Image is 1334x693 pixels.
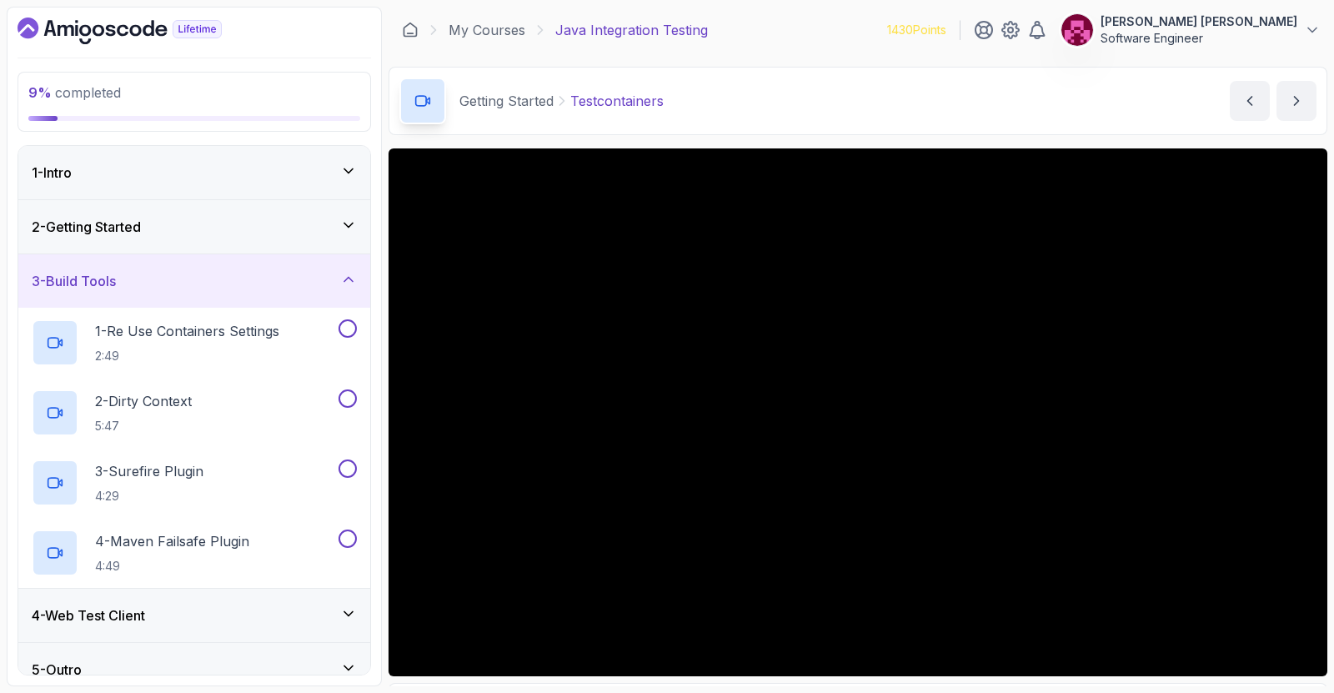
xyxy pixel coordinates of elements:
[95,531,249,551] p: 4 - Maven Failsafe Plugin
[95,488,203,505] p: 4:29
[555,20,708,40] p: Java Integration Testing
[1230,81,1270,121] button: previous content
[402,22,419,38] a: Dashboard
[18,18,260,44] a: Dashboard
[1061,14,1093,46] img: user profile image
[28,84,52,101] span: 9 %
[1101,13,1297,30] p: [PERSON_NAME] [PERSON_NAME]
[1061,13,1321,47] button: user profile image[PERSON_NAME] [PERSON_NAME]Software Engineer
[18,589,370,642] button: 4-Web Test Client
[18,200,370,254] button: 2-Getting Started
[95,558,249,575] p: 4:49
[570,91,664,111] p: Testcontainers
[28,84,121,101] span: completed
[95,391,192,411] p: 2 - Dirty Context
[887,22,946,38] p: 1430 Points
[32,163,72,183] h3: 1 - Intro
[18,146,370,199] button: 1-Intro
[32,605,145,625] h3: 4 - Web Test Client
[1276,81,1316,121] button: next content
[459,91,554,111] p: Getting Started
[95,321,279,341] p: 1 - Re Use Containers Settings
[32,459,357,506] button: 3-Surefire Plugin4:29
[95,461,203,481] p: 3 - Surefire Plugin
[32,530,357,576] button: 4-Maven Failsafe Plugin4:49
[95,348,279,364] p: 2:49
[95,418,192,434] p: 5:47
[32,660,82,680] h3: 5 - Outro
[32,319,357,366] button: 1-Re Use Containers Settings2:49
[32,271,116,291] h3: 3 - Build Tools
[449,20,525,40] a: My Courses
[18,254,370,308] button: 3-Build Tools
[32,389,357,436] button: 2-Dirty Context5:47
[389,148,1327,676] iframe: 7 - Testcontainers
[32,217,141,237] h3: 2 - Getting Started
[1101,30,1297,47] p: Software Engineer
